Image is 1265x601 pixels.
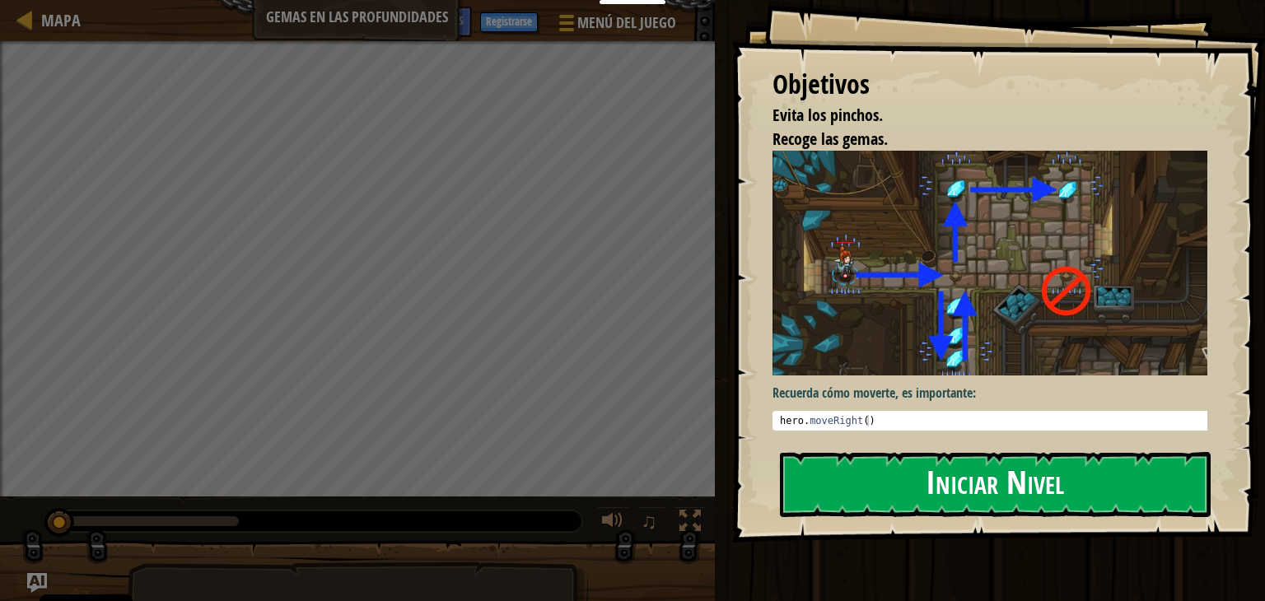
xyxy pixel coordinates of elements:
button: Iniciar Nivel [780,452,1211,517]
span: Menú del Juego [577,12,676,34]
span: Mapa [41,9,81,31]
li: Evita los pinchos. [752,104,1203,128]
button: Ask AI [27,573,47,593]
button: Ask AI [367,7,412,37]
p: Recuerda cómo moverte, es importante: [773,384,1220,403]
button: Alterna pantalla completa. [674,506,707,540]
button: ♫ [637,506,665,540]
button: Ajustar volúmen [596,506,629,540]
span: ♫ [641,509,657,533]
span: Consejos [420,12,464,28]
a: Mapa [33,9,81,31]
button: Menú del Juego [546,7,686,45]
button: Registrarse [480,12,538,32]
div: Objetivos [773,66,1207,104]
span: Recoge las gemas. [773,128,888,150]
img: Gemas en las profundidades [773,151,1220,375]
span: Evita los pinchos. [773,104,883,126]
li: Recoge las gemas. [752,128,1203,151]
span: Ask AI [376,12,404,28]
